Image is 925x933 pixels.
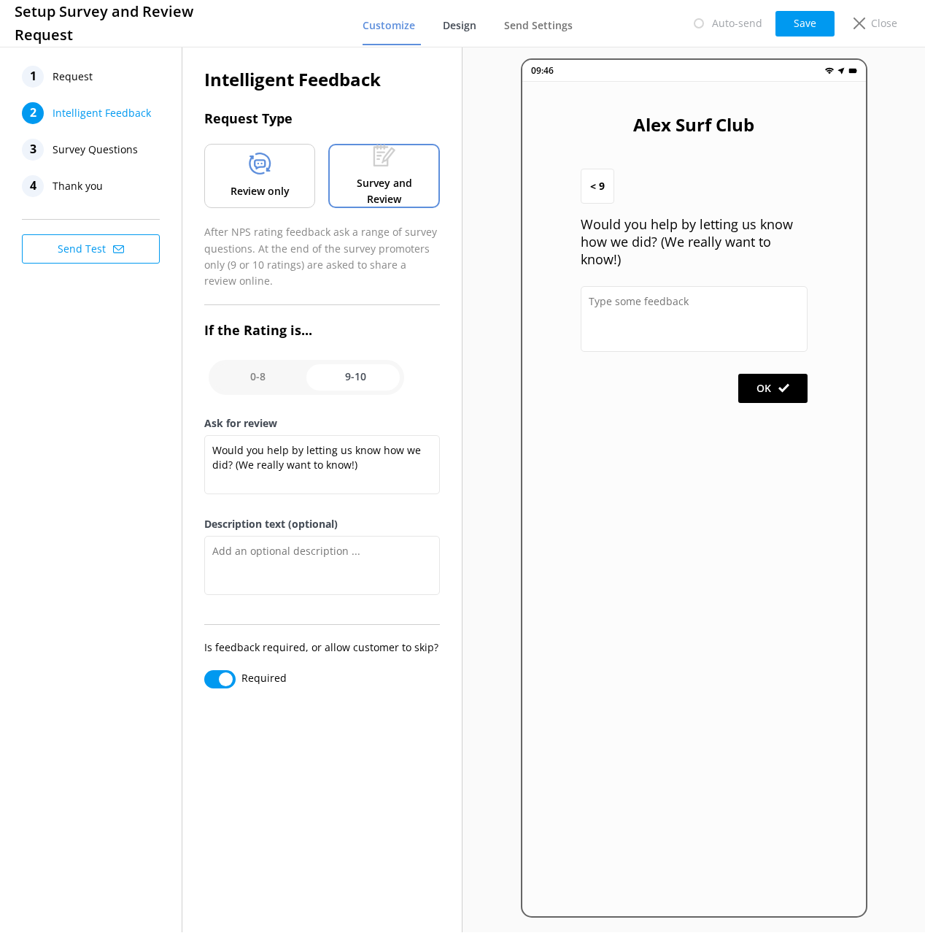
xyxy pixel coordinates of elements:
img: wifi.png [825,66,834,75]
h3: Request Type [204,108,440,129]
span: Request [53,66,93,88]
span: < 9 [590,178,605,194]
h2: Intelligent Feedback [204,66,440,93]
button: OK [738,374,808,403]
p: Survey and Review [340,175,428,208]
div: 4 [22,175,44,197]
textarea: Would you help by letting us know how we did? (We really want to know!) [204,435,440,494]
p: Is feedback required, or allow customer to skip? [204,640,440,656]
p: Auto-send [712,15,762,31]
span: Send Settings [504,18,573,33]
button: Send Test [22,234,160,264]
span: Customize [363,18,415,33]
p: Close [871,15,897,31]
label: Description text (optional) [204,516,440,532]
img: near-me.png [837,66,845,75]
p: Review only [231,183,290,199]
div: 1 [22,66,44,88]
h2: Alex Surf Club [581,111,808,139]
label: Ask for review [204,415,440,431]
p: Would you help by letting us know how we did? (We really want to know!) [581,215,808,268]
p: After NPS rating feedback ask a range of survey questions. At the end of the survey promoters onl... [204,224,440,290]
button: Save [775,11,835,37]
h3: If the Rating is... [204,320,440,341]
span: Intelligent Feedback [53,102,151,124]
img: battery.png [848,66,857,75]
p: 09:46 [531,64,554,77]
span: Thank you [53,175,103,197]
label: Required [241,670,287,686]
div: 2 [22,102,44,124]
span: Survey Questions [53,139,138,161]
span: Design [443,18,476,33]
div: 3 [22,139,44,161]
